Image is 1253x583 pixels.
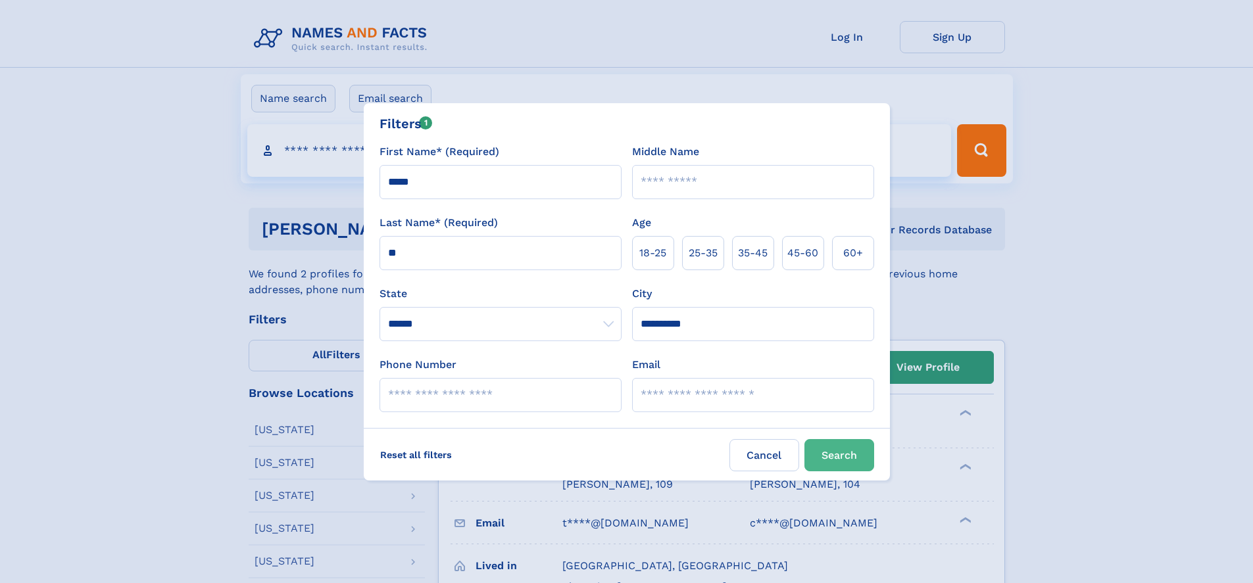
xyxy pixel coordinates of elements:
[689,245,718,261] span: 25‑35
[738,245,768,261] span: 35‑45
[380,215,498,231] label: Last Name* (Required)
[380,357,456,373] label: Phone Number
[380,286,622,302] label: State
[380,144,499,160] label: First Name* (Required)
[632,286,652,302] label: City
[843,245,863,261] span: 60+
[372,439,460,471] label: Reset all filters
[632,144,699,160] label: Middle Name
[787,245,818,261] span: 45‑60
[804,439,874,471] button: Search
[729,439,799,471] label: Cancel
[639,245,666,261] span: 18‑25
[632,357,660,373] label: Email
[632,215,651,231] label: Age
[380,114,433,133] div: Filters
